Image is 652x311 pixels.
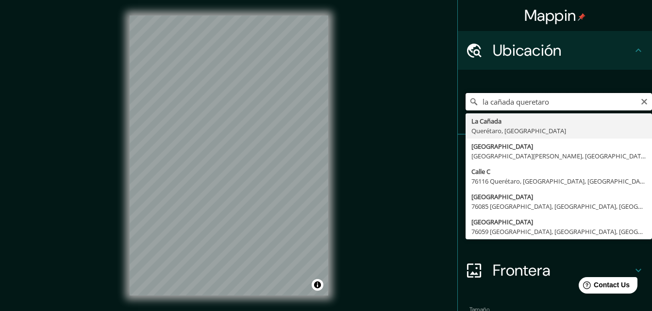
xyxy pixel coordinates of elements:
[458,212,652,251] div: Diseño
[471,116,646,126] div: La Cañada
[493,41,633,60] h4: Ubicación
[493,222,633,241] h4: Diseño
[466,93,652,110] input: Elige tu ciudad o área
[458,31,652,70] div: Ubicación
[578,13,585,21] img: pin-icon.png
[524,5,576,26] font: Mappin
[471,151,646,161] div: [GEOGRAPHIC_DATA][PERSON_NAME], [GEOGRAPHIC_DATA], [GEOGRAPHIC_DATA]
[471,202,646,211] div: 76085 [GEOGRAPHIC_DATA], [GEOGRAPHIC_DATA], [GEOGRAPHIC_DATA]
[493,261,633,280] h4: Frontera
[471,167,646,176] div: Calle C
[458,173,652,212] div: Estilo
[471,126,646,136] div: Querétaro, [GEOGRAPHIC_DATA]
[312,279,323,291] button: Alternar atribución
[471,176,646,186] div: 76116 Querétaro, [GEOGRAPHIC_DATA], [GEOGRAPHIC_DATA]
[458,135,652,173] div: Pines
[471,227,646,236] div: 76059 [GEOGRAPHIC_DATA], [GEOGRAPHIC_DATA], [GEOGRAPHIC_DATA]
[640,96,648,106] button: Claro
[471,141,646,151] div: [GEOGRAPHIC_DATA]
[130,16,328,295] canvas: Mapa
[566,273,641,300] iframe: Help widget launcher
[471,217,646,227] div: [GEOGRAPHIC_DATA]
[458,251,652,290] div: Frontera
[471,192,646,202] div: [GEOGRAPHIC_DATA]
